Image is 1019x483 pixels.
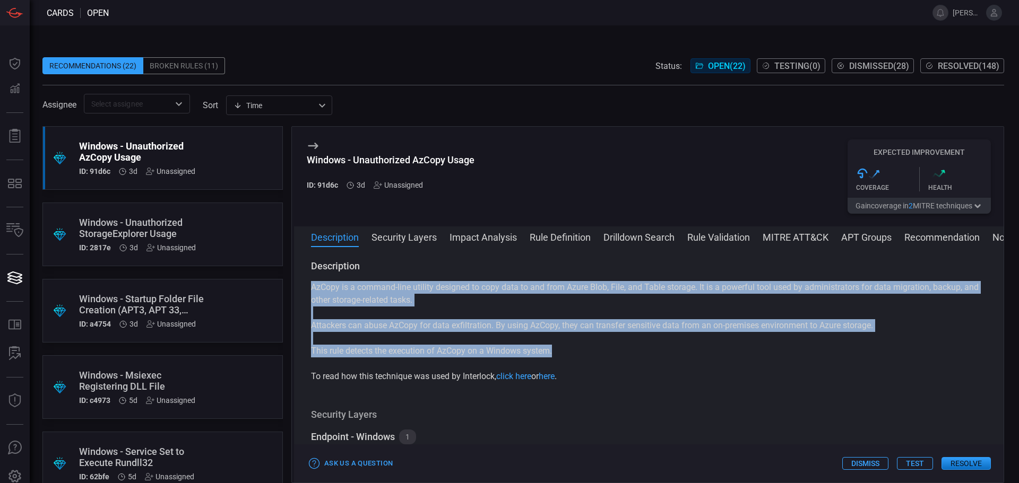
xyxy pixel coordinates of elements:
button: Cards [2,265,28,291]
p: Attackers can abuse AzCopy for data exfiltration. By using AzCopy, they can transfer sensitive da... [311,319,987,332]
button: Detections [2,76,28,102]
button: Resolved(148) [920,58,1004,73]
span: Status: [655,61,682,71]
div: Time [234,100,315,111]
span: Cards [47,8,74,18]
div: Health [928,184,991,191]
div: Unassigned [146,243,196,252]
button: Dismissed(28) [832,58,914,73]
span: Aug 09, 2025 10:40 PM [129,396,137,405]
button: Rule Validation [687,230,750,243]
p: AzCopy is a command-line utility designed to copy data to and from Azure Blob, File, and Table st... [311,281,987,306]
button: Testing(0) [757,58,825,73]
span: Aug 09, 2025 10:39 PM [128,472,136,481]
div: Windows - Service Set to Execute Rundll32 [79,446,206,468]
h3: Security Layers [311,408,987,421]
button: Security Layers [372,230,437,243]
button: Threat Intelligence [2,388,28,414]
h5: ID: 91d6c [79,167,110,175]
p: To read how this technique was used by Interlock, or . [311,370,987,383]
button: Ask Us A Question [2,435,28,461]
button: Notes [992,230,1018,243]
button: Test [897,457,933,470]
button: Description [311,230,359,243]
span: [PERSON_NAME].[PERSON_NAME] [953,8,982,17]
button: Drilldown Search [603,230,675,243]
button: Rule Definition [530,230,591,243]
div: Unassigned [146,167,195,175]
div: Windows - Unauthorized AzCopy Usage [307,154,474,165]
span: Open ( 22 ) [708,61,746,71]
div: Coverage [856,184,919,191]
button: Dashboard [2,51,28,76]
label: sort [203,100,218,110]
button: Open [171,96,186,111]
button: Open(22) [690,58,750,73]
button: MITRE ATT&CK [763,230,828,243]
h3: Description [311,260,987,273]
h5: ID: 2817e [79,243,111,252]
h5: ID: 91d6c [307,181,338,189]
button: Gaincoverage in2MITRE techniques [848,198,991,214]
button: Resolve [942,457,991,470]
div: Recommendations (22) [42,57,143,74]
button: Ask Us a Question [307,455,395,472]
button: Recommendation [904,230,980,243]
div: Unassigned [146,320,196,328]
a: here [539,371,555,381]
div: Windows - Unauthorized StorageExplorer Usage [79,217,206,239]
span: Testing ( 0 ) [774,61,821,71]
button: APT Groups [841,230,892,243]
div: Windows - Unauthorized AzCopy Usage [79,140,206,163]
span: Aug 12, 2025 3:45 AM [129,320,138,328]
span: Aug 12, 2025 3:45 AM [357,181,365,189]
button: ALERT ANALYSIS [2,341,28,366]
div: Unassigned [374,181,423,189]
button: Rule Catalog [2,312,28,338]
div: Windows - Startup Folder File Creation (APT3, APT 33, Confucius, FIN 7) [79,293,206,315]
div: Broken Rules (11) [143,57,225,74]
span: open [87,8,109,18]
h5: ID: a4754 [79,320,111,328]
span: Aug 12, 2025 3:45 AM [129,167,137,175]
span: Aug 12, 2025 3:45 AM [129,243,138,252]
span: Assignee [42,100,76,110]
button: MITRE - Detection Posture [2,171,28,196]
div: Windows - Msiexec Registering DLL File [79,370,206,392]
a: click here [496,371,531,381]
button: Dismiss [842,457,888,470]
span: Resolved ( 148 ) [938,61,999,71]
button: Inventory [2,218,28,243]
div: Unassigned [145,472,194,481]
div: 1 [399,429,416,444]
button: Reports [2,124,28,149]
button: Impact Analysis [450,230,517,243]
span: Dismissed ( 28 ) [849,61,909,71]
div: Unassigned [146,396,195,405]
h5: ID: c4973 [79,396,110,405]
div: Endpoint - Windows [311,431,395,443]
p: This rule detects the execution of AzCopy on a Windows system. [311,345,987,357]
input: Select assignee [87,97,169,110]
h5: Expected Improvement [848,148,991,156]
h5: ID: 62bfe [79,472,109,481]
span: 2 [909,201,913,210]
